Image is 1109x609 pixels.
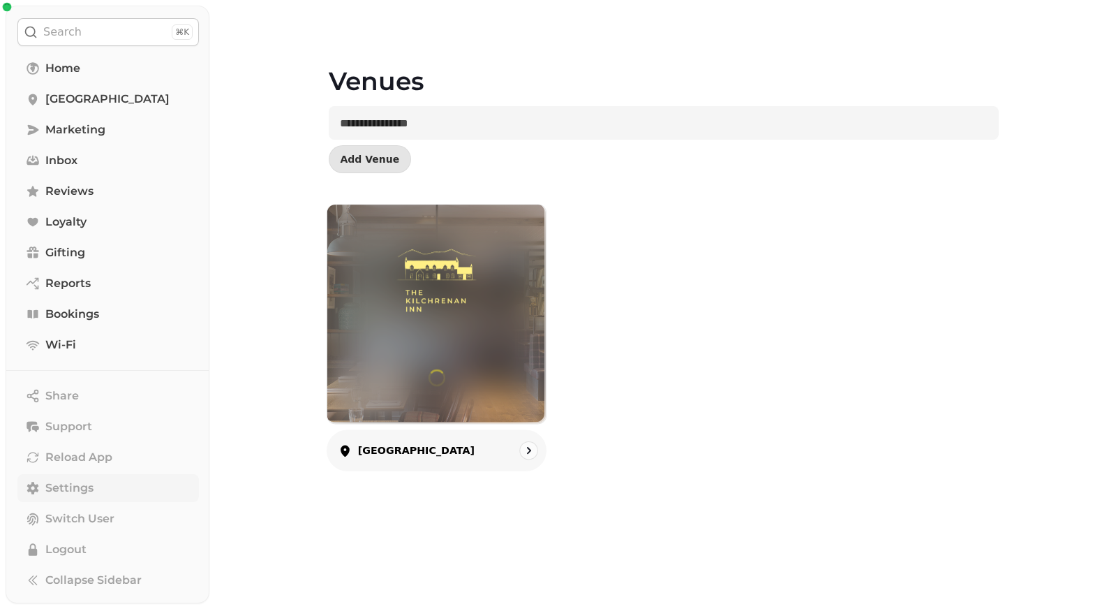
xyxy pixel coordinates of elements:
[45,449,112,466] span: Reload App
[17,474,199,502] a: Settings
[45,541,87,558] span: Logout
[357,443,474,457] p: [GEOGRAPHIC_DATA]
[45,214,87,230] span: Loyalty
[17,177,199,205] a: Reviews
[45,418,92,435] span: Support
[45,275,91,292] span: Reports
[43,24,82,41] p: Search
[17,270,199,298] a: Reports
[45,122,105,138] span: Marketing
[17,85,199,113] a: [GEOGRAPHIC_DATA]
[326,204,546,471] a: Kilchrenan InnKilchrenan Inn[GEOGRAPHIC_DATA]
[17,54,199,82] a: Home
[355,242,519,333] img: Kilchrenan Inn
[17,239,199,267] a: Gifting
[17,208,199,236] a: Loyalty
[45,572,142,589] span: Collapse Sidebar
[17,18,199,46] button: Search⌘K
[17,331,199,359] a: Wi-Fi
[45,183,94,200] span: Reviews
[45,511,114,527] span: Switch User
[17,116,199,144] a: Marketing
[17,566,199,594] button: Collapse Sidebar
[17,505,199,533] button: Switch User
[45,306,99,323] span: Bookings
[45,388,79,404] span: Share
[17,536,199,564] button: Logout
[45,152,77,169] span: Inbox
[329,145,412,173] button: Add Venue
[45,91,170,108] span: [GEOGRAPHIC_DATA]
[17,300,199,328] a: Bookings
[17,413,199,441] button: Support
[45,480,94,497] span: Settings
[521,443,535,457] svg: go to
[45,60,80,77] span: Home
[17,443,199,471] button: Reload App
[17,147,199,175] a: Inbox
[172,24,193,40] div: ⌘K
[45,244,85,261] span: Gifting
[17,382,199,410] button: Share
[329,34,999,95] h1: Venues
[341,154,400,164] span: Add Venue
[45,337,76,353] span: Wi-Fi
